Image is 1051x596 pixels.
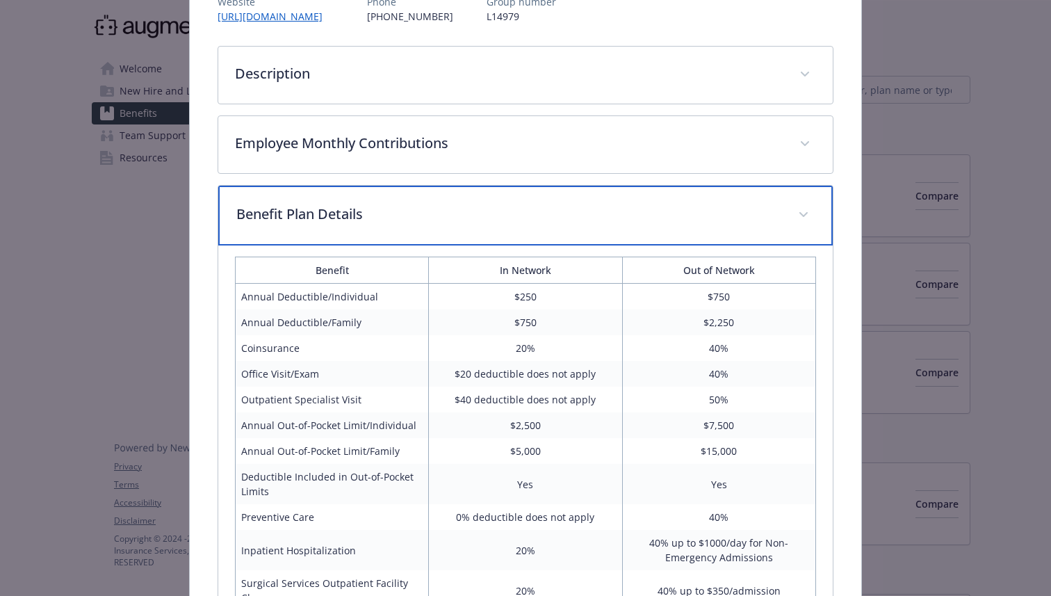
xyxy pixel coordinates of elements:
td: 40% [622,361,815,387]
td: $20 deductible does not apply [429,361,622,387]
td: Annual Deductible/Individual [236,284,429,310]
td: Yes [429,464,622,504]
p: L14979 [487,9,556,24]
th: In Network [429,257,622,284]
div: Benefit Plan Details [218,186,833,245]
a: [URL][DOMAIN_NAME] [218,10,334,23]
td: 0% deductible does not apply [429,504,622,530]
td: $250 [429,284,622,310]
td: 40% [622,504,815,530]
p: Benefit Plan Details [236,204,781,225]
td: Outpatient Specialist Visit [236,387,429,412]
td: Yes [622,464,815,504]
td: Office Visit/Exam [236,361,429,387]
th: Out of Network [622,257,815,284]
div: Description [218,47,833,104]
p: Description [235,63,783,84]
td: Inpatient Hospitalization [236,530,429,570]
td: 40% up to $1000/day for Non-Emergency Admissions [622,530,815,570]
td: Deductible Included in Out-of-Pocket Limits [236,464,429,504]
td: $7,500 [622,412,815,438]
td: $40 deductible does not apply [429,387,622,412]
td: $2,500 [429,412,622,438]
td: Annual Deductible/Family [236,309,429,335]
td: 40% [622,335,815,361]
th: Benefit [236,257,429,284]
p: [PHONE_NUMBER] [367,9,453,24]
p: Employee Monthly Contributions [235,133,783,154]
td: Coinsurance [236,335,429,361]
td: $750 [429,309,622,335]
td: $750 [622,284,815,310]
td: Preventive Care [236,504,429,530]
td: $15,000 [622,438,815,464]
div: Employee Monthly Contributions [218,116,833,173]
td: $5,000 [429,438,622,464]
td: 50% [622,387,815,412]
td: Annual Out-of-Pocket Limit/Family [236,438,429,464]
td: Annual Out-of-Pocket Limit/Individual [236,412,429,438]
td: 20% [429,530,622,570]
td: $2,250 [622,309,815,335]
td: 20% [429,335,622,361]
